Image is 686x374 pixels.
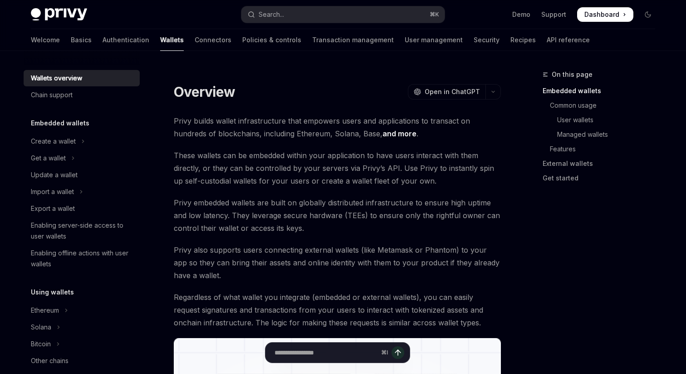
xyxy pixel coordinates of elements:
[408,84,485,100] button: Open in ChatGPT
[259,9,284,20] div: Search...
[543,171,662,185] a: Get started
[31,170,78,180] div: Update a wallet
[160,29,184,51] a: Wallets
[392,346,404,359] button: Send message
[24,200,140,217] a: Export a wallet
[174,149,501,187] span: These wallets can be embedded within your application to have users interact with them directly, ...
[24,70,140,86] a: Wallets overview
[547,29,590,51] a: API reference
[541,10,566,19] a: Support
[543,127,662,142] a: Managed wallets
[31,186,74,197] div: Import a wallet
[405,29,463,51] a: User management
[241,6,445,23] button: Open search
[24,319,140,335] button: Toggle Solana section
[543,156,662,171] a: External wallets
[174,115,501,140] span: Privy builds wallet infrastructure that empowers users and applications to transact on hundreds o...
[430,11,439,18] span: ⌘ K
[103,29,149,51] a: Authentication
[312,29,394,51] a: Transaction management
[24,302,140,319] button: Toggle Ethereum section
[31,90,73,100] div: Chain support
[31,220,134,242] div: Enabling server-side access to user wallets
[24,217,140,244] a: Enabling server-side access to user wallets
[31,29,60,51] a: Welcome
[584,10,619,19] span: Dashboard
[641,7,655,22] button: Toggle dark mode
[174,244,501,282] span: Privy also supports users connecting external wallets (like Metamask or Phantom) to your app so t...
[31,322,51,333] div: Solana
[24,353,140,369] a: Other chains
[31,305,59,316] div: Ethereum
[31,287,74,298] h5: Using wallets
[552,69,593,80] span: On this page
[24,150,140,166] button: Toggle Get a wallet section
[425,87,480,96] span: Open in ChatGPT
[512,10,530,19] a: Demo
[577,7,633,22] a: Dashboard
[274,343,377,363] input: Ask a question...
[24,167,140,183] a: Update a wallet
[242,29,301,51] a: Policies & controls
[31,8,87,21] img: dark logo
[31,203,75,214] div: Export a wallet
[174,196,501,234] span: Privy embedded wallets are built on globally distributed infrastructure to ensure high uptime and...
[31,339,51,349] div: Bitcoin
[24,87,140,103] a: Chain support
[31,248,134,269] div: Enabling offline actions with user wallets
[24,245,140,272] a: Enabling offline actions with user wallets
[31,136,76,147] div: Create a wallet
[31,73,82,84] div: Wallets overview
[195,29,231,51] a: Connectors
[174,291,501,329] span: Regardless of what wallet you integrate (embedded or external wallets), you can easily request si...
[543,84,662,98] a: Embedded wallets
[382,129,416,139] a: and more
[31,153,66,164] div: Get a wallet
[71,29,92,51] a: Basics
[543,113,662,127] a: User wallets
[24,133,140,150] button: Toggle Create a wallet section
[510,29,536,51] a: Recipes
[31,355,69,366] div: Other chains
[174,84,235,100] h1: Overview
[24,336,140,352] button: Toggle Bitcoin section
[474,29,500,51] a: Security
[31,118,89,129] h5: Embedded wallets
[543,98,662,113] a: Common usage
[24,184,140,200] button: Toggle Import a wallet section
[543,142,662,156] a: Features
